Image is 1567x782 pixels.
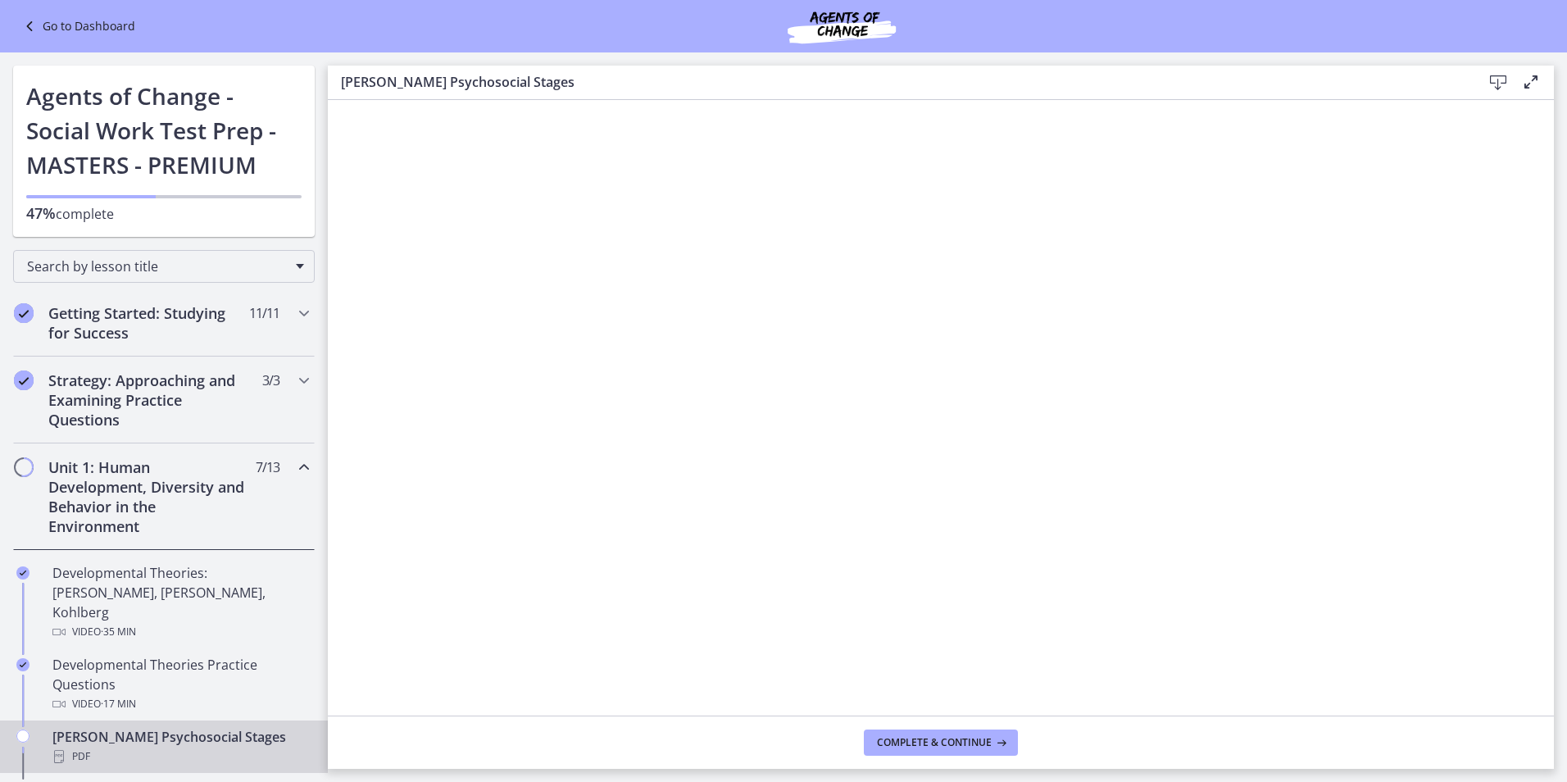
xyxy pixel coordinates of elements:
span: · 35 min [101,622,136,642]
h2: Unit 1: Human Development, Diversity and Behavior in the Environment [48,457,248,536]
img: Agents of Change [743,7,940,46]
span: · 17 min [101,694,136,714]
h1: Agents of Change - Social Work Test Prep - MASTERS - PREMIUM [26,79,302,182]
span: 11 / 11 [249,303,279,323]
p: complete [26,203,302,224]
span: Search by lesson title [27,257,288,275]
i: Completed [16,566,30,580]
div: PDF [52,747,308,766]
div: [PERSON_NAME] Psychosocial Stages [52,727,308,766]
a: Go to Dashboard [20,16,135,36]
i: Completed [14,371,34,390]
i: Completed [16,658,30,671]
div: Video [52,694,308,714]
span: 47% [26,203,56,223]
h3: [PERSON_NAME] Psychosocial Stages [341,72,1456,92]
div: Video [52,622,308,642]
button: Complete & continue [864,730,1018,756]
h2: Getting Started: Studying for Success [48,303,248,343]
h2: Strategy: Approaching and Examining Practice Questions [48,371,248,430]
span: 7 / 13 [256,457,279,477]
span: 3 / 3 [262,371,279,390]
div: Search by lesson title [13,250,315,283]
div: Developmental Theories Practice Questions [52,655,308,714]
span: Complete & continue [877,736,992,749]
div: Developmental Theories: [PERSON_NAME], [PERSON_NAME], Kohlberg [52,563,308,642]
i: Completed [14,303,34,323]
